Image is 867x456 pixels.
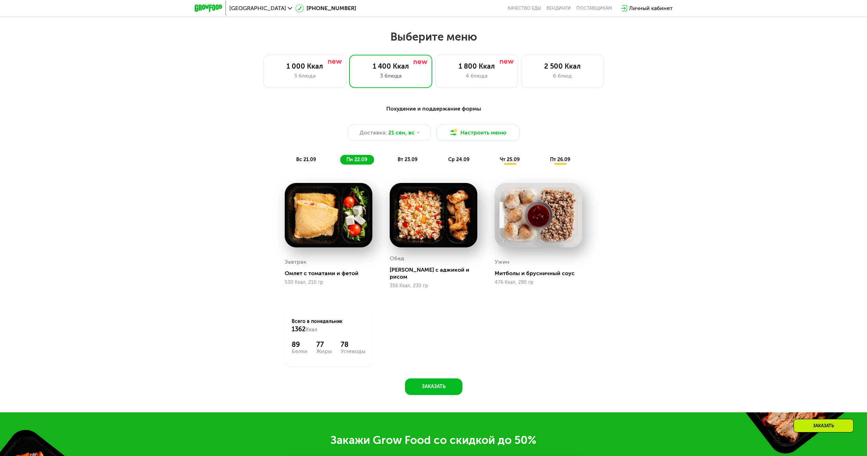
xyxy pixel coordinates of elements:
div: Углеводы [340,349,365,354]
div: Омлет с томатами и фетой [285,270,378,277]
a: Качество еды [508,6,541,11]
div: Ужин [495,257,510,267]
div: 1 800 Ккал [442,62,511,70]
span: 21 сен, вс [388,129,415,137]
div: 89 [292,340,308,349]
div: 3 блюда [271,72,339,80]
div: 2 500 Ккал [528,62,597,70]
h2: Выберите меню [22,30,845,44]
div: Всего в понедельник [292,318,365,333]
a: Вендинги [547,6,571,11]
div: 1 000 Ккал [271,62,339,70]
div: 356 Ккал, 230 гр [390,283,477,289]
div: 78 [340,340,365,349]
span: пн 22.09 [346,157,367,163]
button: Заказать [405,378,462,395]
div: 3 блюда [356,72,425,80]
span: Доставка: [360,129,387,137]
div: 476 Ккал, 280 гр [495,280,582,285]
span: Ккал [306,327,317,333]
div: 6 блюд [528,72,597,80]
div: 530 Ккал, 210 гр [285,280,372,285]
span: 1362 [292,325,306,333]
span: пт 26.09 [550,157,570,163]
div: [PERSON_NAME] с аджикой и рисом [390,266,483,280]
div: 77 [316,340,332,349]
div: Похудение и поддержание формы [229,105,639,113]
div: Заказать [794,419,853,432]
span: чт 25.09 [500,157,520,163]
div: Жиры [316,349,332,354]
div: Личный кабинет [629,4,673,12]
div: 4 блюда [442,72,511,80]
div: Завтрак [285,257,307,267]
div: поставщикам [576,6,612,11]
span: вт 23.09 [398,157,417,163]
div: Белки [292,349,308,354]
div: Митболы и брусничный соус [495,270,588,277]
span: [GEOGRAPHIC_DATA] [229,6,286,11]
div: Обед [390,253,404,264]
button: Настроить меню [436,124,520,141]
div: 1 400 Ккал [356,62,425,70]
span: вс 21.09 [296,157,316,163]
span: ср 24.09 [448,157,469,163]
a: [PHONE_NUMBER] [295,4,356,12]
